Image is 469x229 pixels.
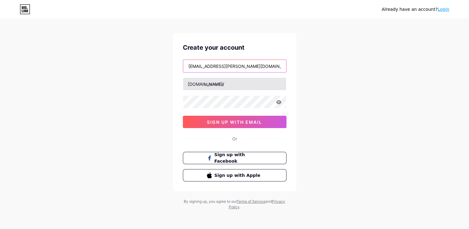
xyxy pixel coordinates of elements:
[183,43,286,52] div: Create your account
[214,172,262,179] span: Sign up with Apple
[183,78,286,90] input: username
[382,6,449,13] div: Already have an account?
[183,169,286,181] button: Sign up with Apple
[232,135,237,142] div: Or
[183,60,286,72] input: Email
[182,199,287,210] div: By signing up, you agree to our and .
[214,152,262,164] span: Sign up with Facebook
[183,116,286,128] button: sign up with email
[438,7,449,12] a: Login
[188,81,224,87] div: [DOMAIN_NAME]/
[183,152,286,164] button: Sign up with Facebook
[237,199,265,204] a: Terms of Service
[207,119,262,125] span: sign up with email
